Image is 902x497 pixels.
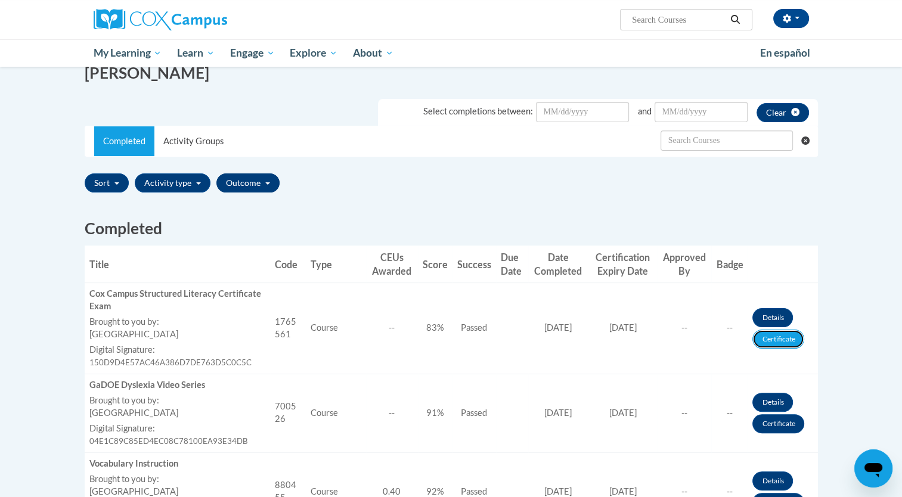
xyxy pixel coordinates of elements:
a: Details button [752,308,793,327]
span: Learn [177,46,215,60]
td: Passed [452,374,496,452]
button: Clear searching [801,126,817,155]
button: Account Settings [773,9,809,28]
input: Date Input [536,102,629,122]
span: [GEOGRAPHIC_DATA] [89,486,178,496]
div: Vocabulary Instruction [89,458,266,470]
th: CEUs Awarded [366,246,418,283]
button: Sort [85,173,129,192]
button: Outcome [216,173,280,192]
span: 150D9D4E57AC46A386D7DE763D5C0C5C [89,358,252,367]
th: Approved By [658,246,712,283]
div: Cox Campus Structured Literacy Certificate Exam [89,288,266,313]
span: [DATE] [609,322,637,333]
td: -- [711,374,748,452]
td: -- [658,283,712,374]
th: Date Completed [528,246,588,283]
span: En español [760,46,810,59]
input: Search Withdrawn Transcripts [661,131,793,151]
th: Title [85,246,271,283]
div: GaDOE Dyslexia Video Series [89,379,266,392]
button: Activity type [135,173,210,192]
a: Explore [282,39,345,67]
span: 91% [426,408,444,418]
a: Activity Groups [154,126,233,156]
button: Search [726,13,744,27]
td: 1765561 [270,283,306,374]
th: Type [306,246,366,283]
span: [GEOGRAPHIC_DATA] [89,329,178,339]
a: Engage [222,39,283,67]
a: Certificate [752,330,804,349]
a: Details button [752,471,793,490]
th: Score [418,246,452,283]
label: Digital Signature: [89,344,266,356]
span: and [638,106,652,116]
div: -- [371,407,413,420]
input: Date Input [655,102,748,122]
span: Engage [230,46,275,60]
span: Select completions between: [423,106,533,116]
td: Course [306,283,366,374]
span: 92% [426,486,444,496]
span: [DATE] [544,486,572,496]
a: Learn [169,39,222,67]
th: Certification Expiry Date [588,246,658,283]
th: Badge [711,246,748,283]
span: [GEOGRAPHIC_DATA] [89,408,178,418]
iframe: Button to launch messaging window [854,449,892,487]
a: My Learning [86,39,170,67]
td: -- [711,283,748,374]
label: Brought to you by: [89,316,266,328]
label: Brought to you by: [89,473,266,486]
a: Cox Campus [94,9,320,30]
label: Digital Signature: [89,423,266,435]
a: Details button [752,393,793,412]
a: Completed [94,126,154,156]
label: Brought to you by: [89,395,266,407]
img: Cox Campus [94,9,227,30]
td: Actions [748,374,817,452]
h2: Completed [85,218,818,240]
td: Actions [748,283,817,374]
td: Passed [452,283,496,374]
th: Due Date [496,246,529,283]
td: Course [306,374,366,452]
h2: [PERSON_NAME] [85,62,442,84]
a: En español [752,41,818,66]
span: 04E1C89C85ED4EC08C78100EA93E34DB [89,436,248,446]
div: Main menu [76,39,827,67]
th: Code [270,246,306,283]
span: Explore [290,46,337,60]
span: [DATE] [544,322,572,333]
span: 83% [426,322,444,333]
div: -- [371,322,413,334]
th: Success [452,246,496,283]
span: [DATE] [609,408,637,418]
td: -- [658,374,712,452]
a: Certificate [752,414,804,433]
th: Actions [748,246,817,283]
button: clear [757,103,809,122]
td: 700526 [270,374,306,452]
span: [DATE] [609,486,637,496]
span: [DATE] [544,408,572,418]
span: My Learning [93,46,162,60]
a: About [345,39,401,67]
input: Search Courses [631,13,726,27]
span: About [353,46,393,60]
